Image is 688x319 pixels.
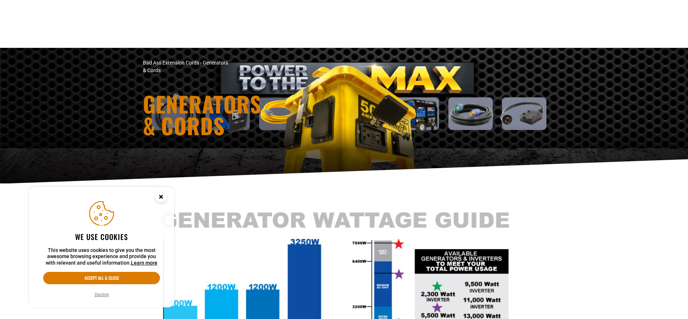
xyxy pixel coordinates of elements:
span: › [200,60,202,66]
h2: We use cookies [43,232,160,241]
nav: breadcrumbs [143,59,408,74]
aside: Cookie Consent [29,187,174,308]
button: Accept all & close [43,272,160,284]
h1: Generators & Cords [143,93,408,136]
a: Learn more [131,260,157,266]
a: Bad Ass Extension Cords [143,60,199,66]
button: Decline [92,291,111,298]
p: This website uses cookies to give you the most awesome browsing experience and provide you with r... [43,247,160,266]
